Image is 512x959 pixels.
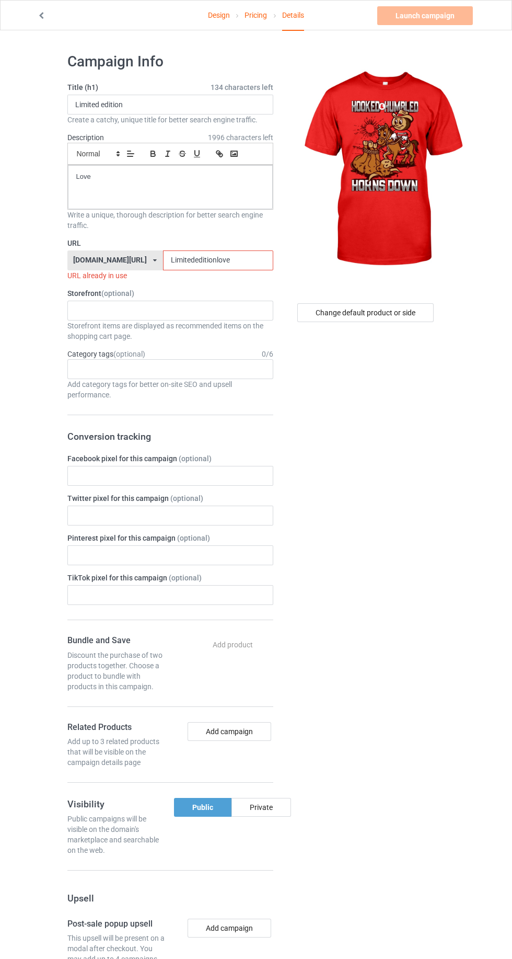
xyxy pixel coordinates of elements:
span: (optional) [113,350,145,358]
label: Facebook pixel for this campaign [67,453,273,464]
span: 1996 characters left [208,132,273,143]
span: (optional) [101,289,134,298]
h3: Upsell [67,892,273,904]
div: Add up to 3 related products that will be visible on the campaign details page [67,736,167,768]
h3: Conversion tracking [67,430,273,442]
div: Create a catchy, unique title for better search engine traffic. [67,115,273,125]
span: 134 characters left [211,82,273,93]
h3: Visibility [67,798,167,810]
label: Description [67,133,104,142]
div: Change default product or side [297,303,434,322]
span: (optional) [179,454,212,463]
label: Title (h1) [67,82,273,93]
div: Storefront items are displayed as recommended items on the shopping cart page. [67,321,273,341]
div: Public campaigns will be visible on the domain's marketplace and searchable on the web. [67,814,167,855]
span: (optional) [169,574,202,582]
div: Details [282,1,304,31]
div: Write a unique, thorough description for better search engine traffic. [67,210,273,231]
a: Pricing [245,1,267,30]
div: Public [174,798,231,817]
h4: Bundle and Save [67,635,167,646]
span: (optional) [177,534,210,542]
p: Love [76,172,264,182]
div: Private [231,798,291,817]
label: Category tags [67,349,145,359]
h4: Related Products [67,722,167,733]
h4: Post-sale popup upsell [67,919,167,930]
a: Design [208,1,230,30]
label: Pinterest pixel for this campaign [67,533,273,543]
label: Twitter pixel for this campaign [67,493,273,504]
div: 0 / 6 [262,349,273,359]
button: Add campaign [188,722,271,741]
h1: Campaign Info [67,52,273,71]
label: TikTok pixel for this campaign [67,573,273,583]
div: Discount the purchase of two products together. Choose a product to bundle with products in this ... [67,650,167,692]
div: URL already in use [67,270,273,281]
label: URL [67,238,273,248]
span: (optional) [170,494,203,503]
div: [DOMAIN_NAME][URL] [73,256,147,264]
label: Storefront [67,288,273,299]
div: Add category tags for better on-site SEO and upsell performance. [67,379,273,400]
button: Add campaign [188,919,271,938]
